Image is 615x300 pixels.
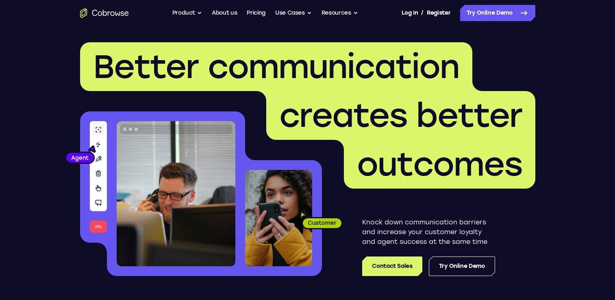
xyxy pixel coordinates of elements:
[322,5,358,21] button: Resources
[429,257,495,276] a: Try Online Demo
[275,5,312,21] button: Use Cases
[421,8,424,18] span: /
[362,257,422,276] a: Contact Sales
[357,145,522,184] span: outcomes
[427,5,450,21] a: Register
[460,5,535,21] a: Try Online Demo
[212,5,237,21] a: About us
[247,5,265,21] a: Pricing
[362,217,495,247] p: Knock down communication barriers and increase your customer loyalty and agent success at the sam...
[93,47,459,86] span: Better communication
[80,8,129,18] a: Go to the home page
[279,96,522,135] span: creates better
[402,5,418,21] a: Log In
[245,170,312,266] img: A customer holding their phone
[117,121,235,266] img: A customer support agent talking on the phone
[172,5,202,21] button: Product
